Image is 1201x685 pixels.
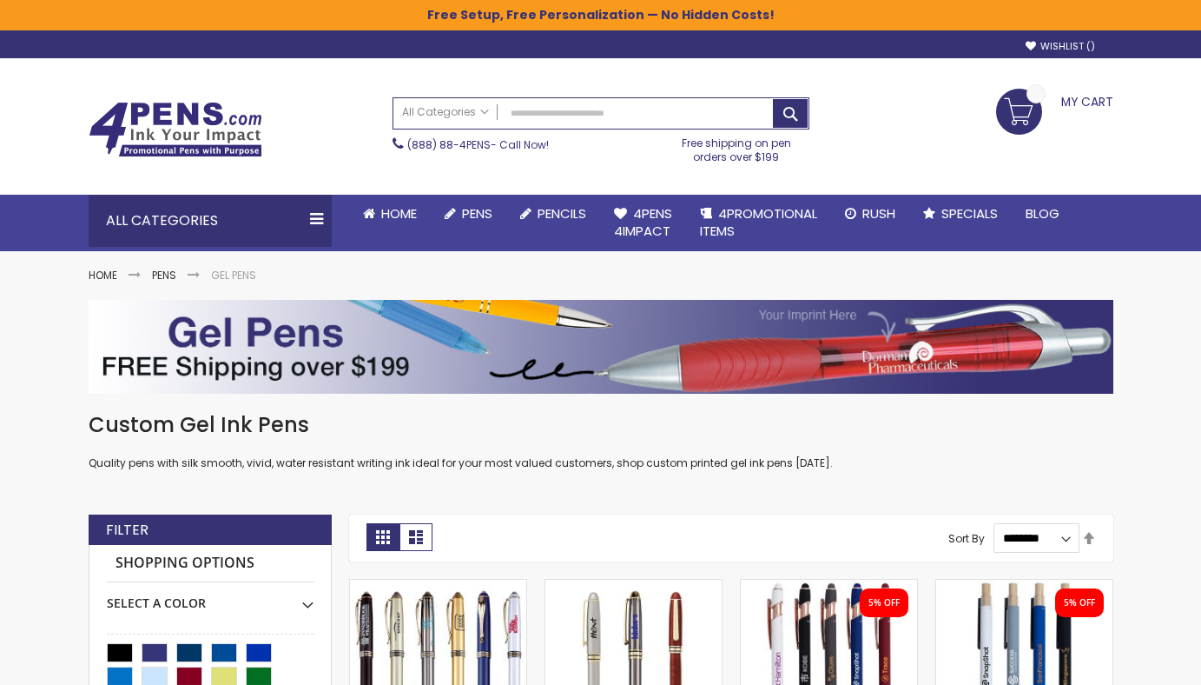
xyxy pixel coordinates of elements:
span: - Call Now! [407,137,549,152]
div: Quality pens with silk smooth, vivid, water resistant writing ink ideal for your most valued cust... [89,411,1113,471]
a: Rush [831,195,909,233]
strong: Grid [366,523,399,551]
a: 4PROMOTIONALITEMS [686,195,831,251]
span: Home [381,204,417,223]
span: Specials [941,204,998,223]
span: All Categories [402,105,489,119]
span: 4Pens 4impact [614,204,672,240]
span: Pens [462,204,492,223]
img: 4Pens Custom Pens and Promotional Products [89,102,262,157]
label: Sort By [948,530,985,545]
a: Imprinted Danish-II Cap-Off Brass Rollerball Heavy Brass Pen with Gold Accents [545,579,722,594]
div: 5% OFF [868,597,900,609]
a: Custom Lexi Rose Gold Stylus Soft Touch Recycled Aluminum Pen [741,579,917,594]
a: Achilles Cap-Off Rollerball Gel Metal Pen [350,579,526,594]
div: 5% OFF [1064,597,1095,609]
h1: Custom Gel Ink Pens [89,411,1113,439]
div: Select A Color [107,582,313,612]
img: Gel Pens [89,300,1113,394]
a: All Categories [393,98,498,127]
strong: Shopping Options [107,545,313,582]
strong: Filter [106,521,148,540]
a: Wishlist [1026,40,1095,53]
strong: Gel Pens [211,268,256,283]
a: Blog [1012,195,1073,233]
a: 4Pens4impact [600,195,686,251]
div: All Categories [89,195,332,247]
div: Free shipping on pen orders over $199 [663,130,809,164]
a: Pencils [506,195,600,233]
a: Home [349,195,431,233]
span: 4PROMOTIONAL ITEMS [700,204,817,240]
a: Specials [909,195,1012,233]
span: Pencils [538,204,586,223]
a: Pens [431,195,506,233]
a: Pens [152,268,176,283]
a: Eco-Friendly Aluminum Bali Satin Soft Touch Gel Click Pen [936,579,1112,594]
span: Rush [862,204,895,223]
a: Home [89,268,117,283]
span: Blog [1026,204,1059,223]
a: (888) 88-4PENS [407,137,491,152]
